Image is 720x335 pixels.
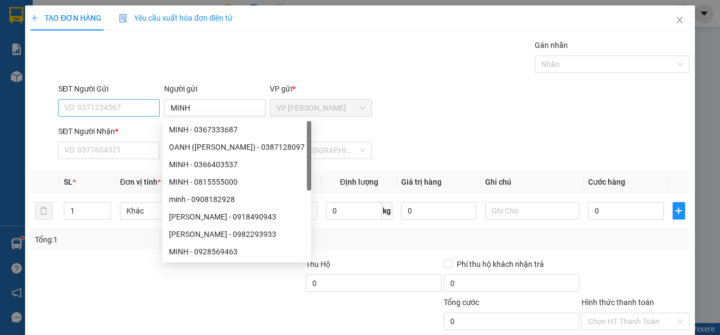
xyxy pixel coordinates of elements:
[452,258,548,270] span: Phí thu hộ khách nhận trả
[169,211,305,223] div: [PERSON_NAME] - 0918490943
[8,71,49,83] span: Cước rồi :
[9,9,98,35] div: VP [PERSON_NAME]
[105,48,217,64] div: 0908311676
[58,83,160,95] div: SĐT Người Gửi
[162,226,311,243] div: DUY MINH - 0982293933
[162,121,311,138] div: MINH - 0367333687
[105,9,217,35] div: VP [GEOGRAPHIC_DATA]
[105,10,131,22] span: Nhận:
[401,178,441,186] span: Giá trị hàng
[485,202,579,220] input: Ghi Chú
[673,202,685,220] button: plus
[162,191,311,208] div: minh - 0908182928
[382,202,392,220] span: kg
[9,48,98,64] div: 0932553378
[444,298,479,307] span: Tổng cước
[119,14,128,23] img: icon
[35,234,279,246] div: Tổng: 1
[306,260,330,269] span: Thu Hộ
[276,100,365,116] span: VP Cao Tốc
[169,124,305,136] div: MINH - 0367333687
[64,178,72,186] span: SL
[35,202,52,220] button: delete
[169,176,305,188] div: MINH - 0815555000
[162,138,311,156] div: OANH (LO BANH MINH TAM) - 0387128097
[340,178,378,186] span: Định lượng
[582,298,654,307] label: Hình thức thanh toán
[9,35,98,48] div: LÔC
[270,83,371,95] div: VP gửi
[664,5,695,36] button: Close
[164,83,265,95] div: Người gửi
[162,156,311,173] div: MINH - 0366403537
[31,14,38,22] span: plus
[535,41,568,50] label: Gán nhãn
[169,228,305,240] div: [PERSON_NAME] - 0982293933
[9,10,26,22] span: Gửi:
[169,246,305,258] div: MINH - 0928569463
[675,16,684,25] span: close
[169,193,305,205] div: minh - 0908182928
[31,14,101,22] span: TẠO ĐƠN HÀNG
[162,173,311,191] div: MINH - 0815555000
[126,203,208,219] span: Khác
[169,159,305,170] div: MINH - 0366403537
[58,125,160,137] div: SĐT Người Nhận
[120,178,161,186] span: Đơn vị tính
[588,178,625,186] span: Cước hàng
[8,70,99,83] div: 40.000
[162,208,311,226] div: minh tam - 0918490943
[105,35,217,48] div: HƯNG
[119,14,233,22] span: Yêu cầu xuất hóa đơn điện tử
[401,202,477,220] input: 0
[673,206,685,215] span: plus
[481,172,584,193] th: Ghi chú
[169,141,305,153] div: OANH ([PERSON_NAME]) - 0387128097
[162,243,311,260] div: MINH - 0928569463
